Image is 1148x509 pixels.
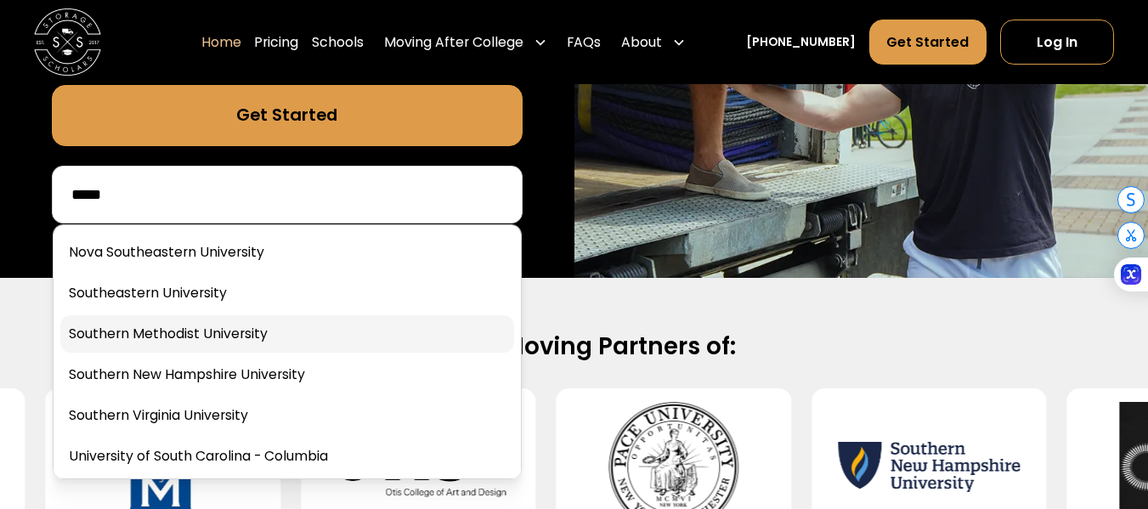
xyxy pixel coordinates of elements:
[377,19,553,65] div: Moving After College
[312,19,364,65] a: Schools
[1000,20,1114,65] a: Log In
[746,33,856,51] a: [PHONE_NUMBER]
[614,19,692,65] div: About
[52,85,523,145] a: Get Started
[384,32,523,53] div: Moving After College
[567,19,601,65] a: FAQs
[621,32,662,53] div: About
[201,19,241,65] a: Home
[869,20,987,65] a: Get Started
[58,331,1091,362] h2: Official Moving Partners of:
[34,8,101,76] img: Storage Scholars main logo
[254,19,298,65] a: Pricing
